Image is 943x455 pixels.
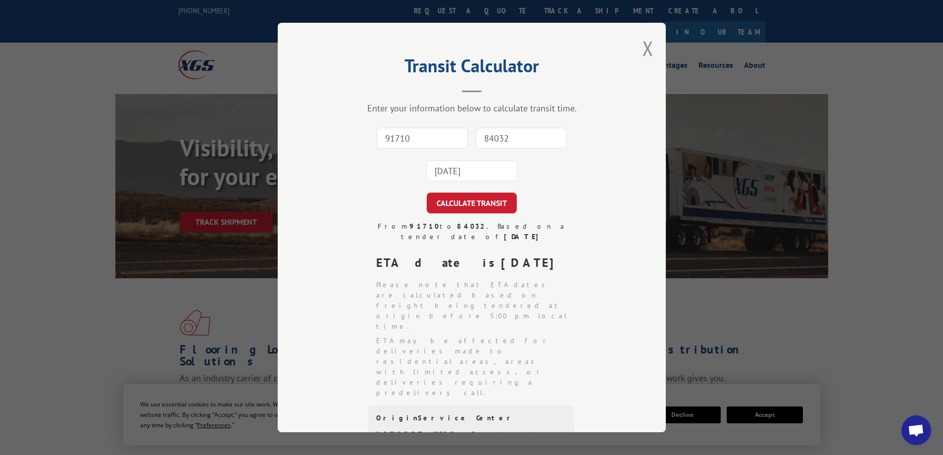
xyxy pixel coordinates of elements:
[377,128,468,149] input: Origin Zip
[376,430,460,447] div: [STREET_ADDRESS]
[327,59,616,78] h2: Transit Calculator
[427,193,517,213] button: CALCULATE TRANSIT
[643,35,653,61] button: Close modal
[376,280,575,332] li: Please note that ETA dates are calculated based on freight being tendered at origin before 5:00 p...
[327,102,616,114] div: Enter your information below to calculate transit time.
[426,160,517,181] input: Tender Date
[368,221,575,242] div: From to . Based on a tender date of
[476,128,567,149] input: Dest. Zip
[409,222,440,231] strong: 91710
[503,232,543,241] strong: [DATE]
[376,414,566,422] div: Origin Service Center
[901,415,931,445] a: Open chat
[501,255,562,270] strong: [DATE]
[376,336,575,398] li: ETA may be affected for deliveries made to residential areas, areas with limited access, or deliv...
[471,430,566,439] div: Service days:
[457,222,487,231] strong: 84032
[376,254,575,272] div: ETA date is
